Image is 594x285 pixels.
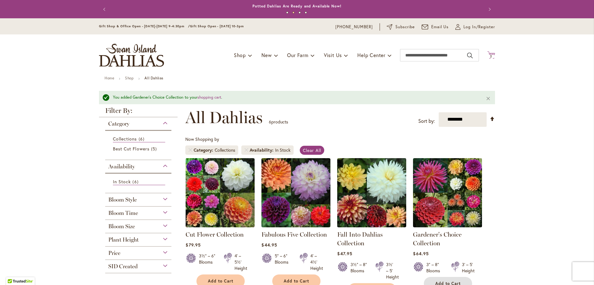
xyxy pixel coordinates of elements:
a: Gardener's Choice Collection [413,223,482,229]
a: Fall Into Dahlias Collection [337,231,383,247]
span: Add to Cart [284,278,309,284]
span: Our Farm [287,52,308,58]
button: 2 of 4 [292,11,295,14]
a: Gardener's Choice Collection [413,231,462,247]
span: 6 [269,119,271,125]
span: Subscribe [395,24,415,30]
p: products [269,117,288,127]
span: Bloom Time [108,210,138,216]
a: Potted Dahlias Are Ready and Available Now! [252,4,342,8]
span: Gift Shop & Office Open - [DATE]-[DATE] 9-4:30pm / [99,24,190,28]
span: $47.95 [337,251,352,256]
button: 2 [487,51,495,60]
a: Fabulous Five Collection [261,231,327,238]
iframe: Launch Accessibility Center [5,263,22,280]
span: Price [108,250,120,256]
span: Bloom Style [108,196,137,203]
a: Email Us [422,24,449,30]
button: Previous [99,3,111,16]
span: New [261,52,272,58]
img: Fall Into Dahlias Collection [337,158,406,227]
img: CUT FLOWER COLLECTION [186,158,255,227]
img: Gardener's Choice Collection [413,158,482,227]
div: 4' – 4½' Height [310,253,323,271]
a: CUT FLOWER COLLECTION [186,223,255,229]
span: Visit Us [324,52,342,58]
a: Shop [125,76,134,80]
span: Email Us [431,24,449,30]
a: In Stock 6 [113,178,165,185]
a: Log In/Register [455,24,495,30]
div: 3½' – 5' Height [386,261,399,280]
button: Next [483,3,495,16]
span: 6 [132,178,140,185]
span: In Stock [113,179,131,185]
span: $44.95 [261,242,277,248]
a: Home [105,76,114,80]
label: Sort by: [418,115,435,127]
span: Bloom Size [108,223,135,230]
span: Availability [250,147,275,153]
a: Best Cut Flowers [113,145,165,152]
span: 2 [490,54,492,58]
div: 3' – 5' Height [462,261,475,274]
span: $64.95 [413,251,428,256]
a: Clear All [300,146,324,155]
span: Collections [113,136,137,142]
span: Now Shopping by [185,136,219,142]
strong: Filter By: [99,107,178,117]
a: Fall Into Dahlias Collection [337,223,406,229]
span: $79.95 [186,242,200,248]
span: Category [108,120,129,127]
span: Availability [108,163,135,170]
div: 3" – 8" Blooms [426,261,444,274]
span: All Dahlias [185,108,263,127]
div: 5" – 6" Blooms [275,253,292,271]
div: 3½" – 6" Blooms [199,253,216,271]
div: In Stock [275,147,291,153]
div: 4' – 5½' Height [235,253,247,271]
span: 6 [139,136,146,142]
span: Shop [234,52,246,58]
span: Clear All [303,147,321,153]
a: Fabulous Five Collection [261,223,330,229]
span: Best Cut Flowers [113,146,149,152]
span: Log In/Register [463,24,495,30]
div: You added Gardener's Choice Collection to your . [113,95,476,100]
button: 4 of 4 [305,11,307,14]
span: Add to Cart [208,278,233,284]
strong: All Dahlias [144,76,163,80]
span: SID Created [108,263,138,270]
a: Remove Category Collections [188,148,192,152]
span: 5 [151,145,158,152]
a: Remove Availability In Stock [244,148,248,152]
span: Gift Shop Open - [DATE] 10-3pm [190,24,244,28]
a: store logo [99,44,164,67]
a: Cut Flower Collection [186,231,244,238]
span: Help Center [357,52,385,58]
a: [PHONE_NUMBER] [335,24,373,30]
div: Collections [215,147,235,153]
div: 3½" – 8" Blooms [351,261,368,280]
img: Fabulous Five Collection [261,158,330,227]
a: Collections [113,136,165,142]
span: Category [194,147,215,153]
button: 1 of 4 [286,11,288,14]
span: Plant Height [108,236,139,243]
a: Subscribe [387,24,415,30]
button: 3 of 4 [299,11,301,14]
a: shopping cart [197,95,221,100]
